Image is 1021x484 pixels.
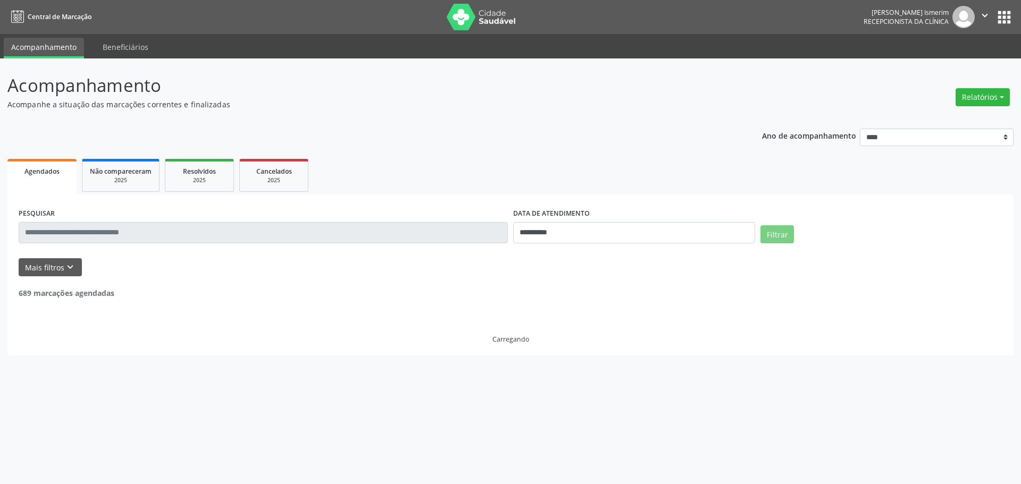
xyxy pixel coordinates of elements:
a: Acompanhamento [4,38,84,58]
img: img [952,6,975,28]
button: Mais filtroskeyboard_arrow_down [19,258,82,277]
button: Relatórios [956,88,1010,106]
span: Resolvidos [183,167,216,176]
i:  [979,10,991,21]
strong: 689 marcações agendadas [19,288,114,298]
div: 2025 [173,176,226,184]
a: Beneficiários [95,38,156,56]
label: DATA DE ATENDIMENTO [513,206,590,222]
div: Carregando [492,335,529,344]
span: Não compareceram [90,167,152,176]
span: Cancelados [256,167,292,176]
i: keyboard_arrow_down [64,261,76,273]
button: apps [995,8,1014,27]
div: 2025 [90,176,152,184]
p: Ano de acompanhamento [762,129,856,142]
span: Agendados [24,167,60,176]
span: Recepcionista da clínica [864,17,949,26]
a: Central de Marcação [7,8,91,26]
button: Filtrar [760,225,794,243]
div: [PERSON_NAME] Ismerim [864,8,949,17]
p: Acompanhe a situação das marcações correntes e finalizadas [7,99,712,110]
button:  [975,6,995,28]
div: 2025 [247,176,300,184]
label: PESQUISAR [19,206,55,222]
span: Central de Marcação [28,12,91,21]
p: Acompanhamento [7,72,712,99]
